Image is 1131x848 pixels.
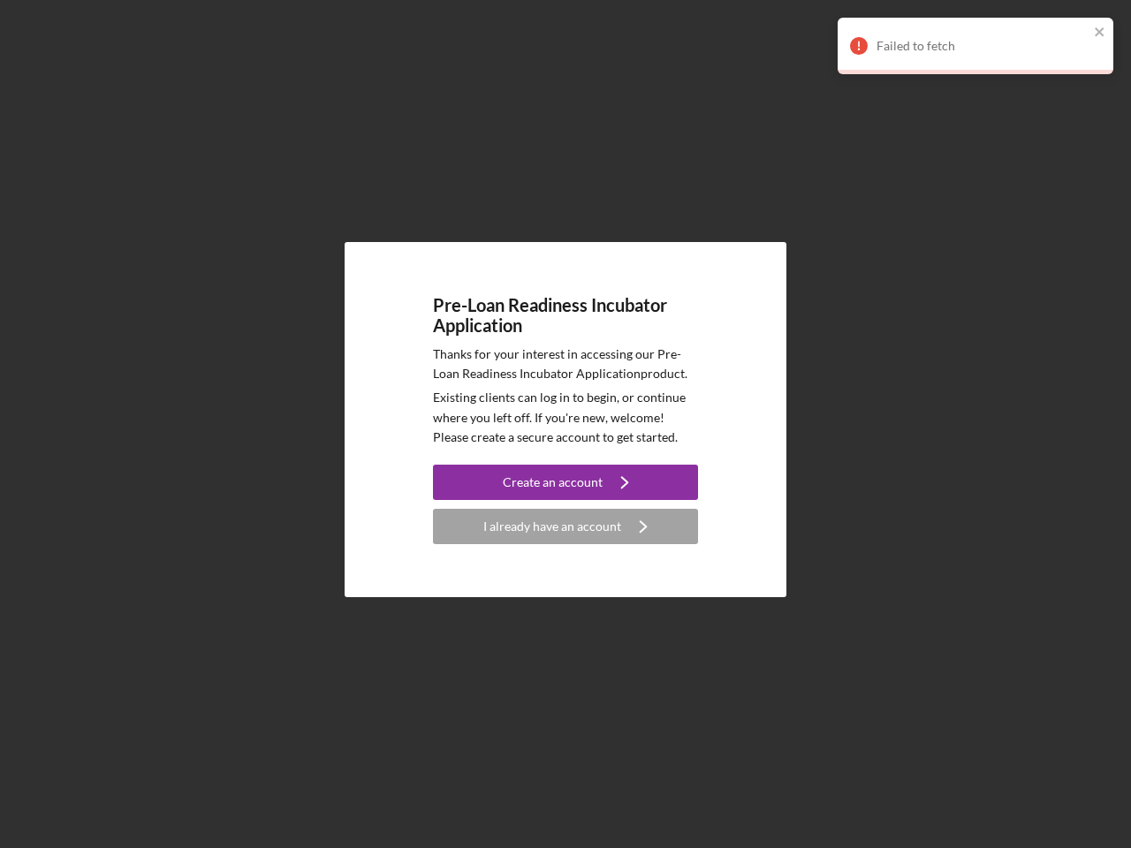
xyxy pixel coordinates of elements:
[877,39,1089,53] div: Failed to fetch
[433,388,698,447] p: Existing clients can log in to begin, or continue where you left off. If you're new, welcome! Ple...
[433,465,698,500] button: Create an account
[433,509,698,544] button: I already have an account
[433,295,698,336] h4: Pre-Loan Readiness Incubator Application
[483,509,621,544] div: I already have an account
[1094,25,1106,42] button: close
[433,344,698,384] p: Thanks for your interest in accessing our Pre-Loan Readiness Incubator Application product.
[503,465,603,500] div: Create an account
[433,465,698,504] a: Create an account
